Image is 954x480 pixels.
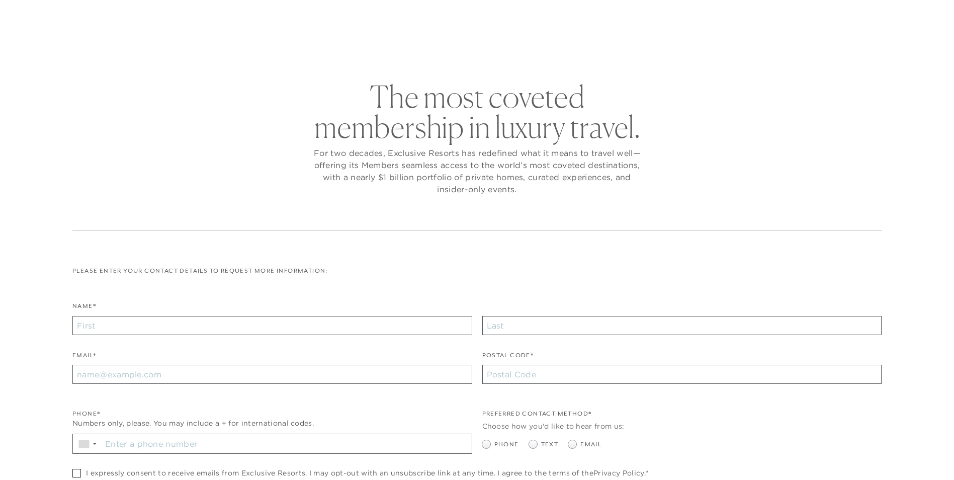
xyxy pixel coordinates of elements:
a: Privacy Policy [593,468,644,477]
input: name@example.com [72,365,472,384]
a: Member Login [838,11,888,20]
div: Numbers only, please. You may include a + for international codes. [72,418,472,429]
div: Choose how you'd like to hear from us: [482,421,882,432]
span: I expressly consent to receive emails from Exclusive Resorts. I may opt-out with an unsubscribe l... [86,469,649,477]
p: Please enter your contact details to request more information: [72,266,882,276]
span: ▼ [92,441,98,447]
span: Phone [494,440,519,449]
input: First [72,316,472,335]
input: Last [482,316,882,335]
label: Email* [72,351,96,365]
input: Enter a phone number [102,434,472,453]
legend: Preferred Contact Method* [482,409,592,424]
div: Phone* [72,409,472,419]
a: Community [531,32,592,61]
span: Email [580,440,601,449]
input: Postal Code [482,365,882,384]
h2: The most coveted membership in luxury travel. [311,82,643,142]
label: Postal Code* [482,351,534,365]
label: Name* [72,301,96,316]
p: For two decades, Exclusive Resorts has redefined what it means to travel well—offering its Member... [311,147,643,195]
a: Get Started [40,11,84,20]
a: Membership [454,32,516,61]
a: The Collection [362,32,439,61]
div: Country Code Selector [73,434,102,453]
span: Text [541,440,559,449]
